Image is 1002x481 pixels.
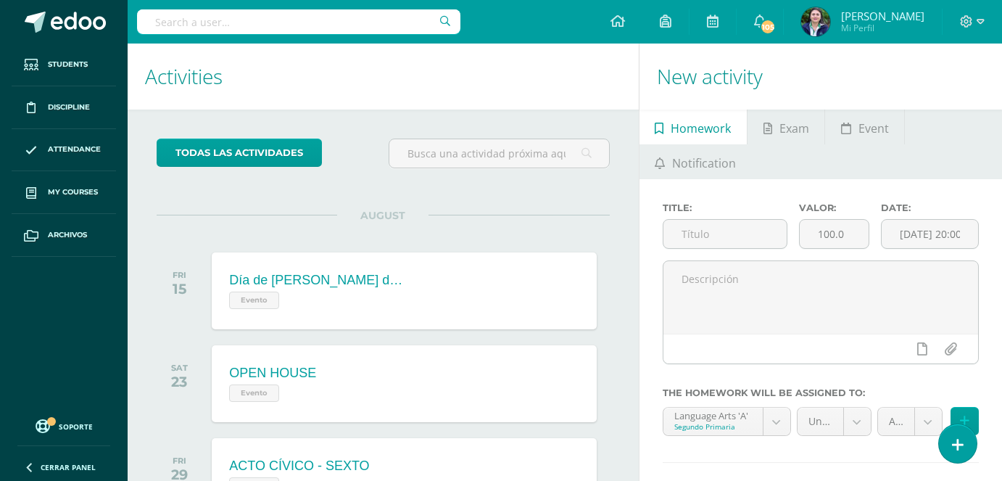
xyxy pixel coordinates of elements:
div: OPEN HOUSE [229,366,316,381]
span: Archivos [48,229,87,241]
div: ACTO CÍVICO - SEXTO [229,459,369,474]
span: Attendance [48,144,101,155]
a: Archivos [12,214,116,257]
span: 105 [760,19,776,35]
div: Language Arts 'A' [674,408,752,422]
span: Evento [229,385,279,402]
a: Exam [748,110,824,144]
div: SAT [171,363,188,373]
span: Notification [672,146,736,181]
a: todas las Actividades [157,139,322,167]
a: Soporte [17,416,110,435]
span: Soporte [59,422,93,432]
input: Título [663,220,787,248]
a: My courses [12,171,116,214]
a: Notification [639,144,752,179]
h1: New activity [657,44,985,110]
span: Mi Perfil [841,22,924,34]
a: Unidad 3 [798,408,871,435]
div: 15 [173,280,186,297]
input: Fecha de entrega [882,220,978,248]
div: FRI [173,270,186,280]
span: My courses [48,186,98,198]
img: 8792ea101102b15321d756c508217fbe.png [801,7,830,36]
div: Segundo Primaria [674,422,752,432]
span: Evento [229,292,279,309]
div: FRI [171,456,188,466]
a: Students [12,44,116,86]
label: The homework will be assigned to: [663,387,979,398]
div: Día de [PERSON_NAME] de [DATE] - Asueto [229,273,403,288]
a: Event [825,110,904,144]
label: Title: [663,202,787,213]
a: Attendance [12,129,116,172]
input: Puntos máximos [800,220,869,248]
a: Language Arts 'A'Segundo Primaria [663,408,790,435]
input: Busca una actividad próxima aquí... [389,139,608,168]
input: Search a user… [137,9,460,34]
span: Unidad 3 [808,408,832,435]
span: Exam [779,111,809,146]
span: Attitudes (5.0%) [889,408,903,435]
label: Valor: [799,202,869,213]
span: Homework [671,111,731,146]
label: Date: [881,202,979,213]
a: Attitudes (5.0%) [878,408,942,435]
a: Discipline [12,86,116,129]
h1: Activities [145,44,621,110]
span: [PERSON_NAME] [841,9,924,23]
span: Students [48,59,88,70]
span: AUGUST [337,209,428,222]
span: Cerrar panel [41,462,96,472]
a: Homework [639,110,747,144]
div: 23 [171,373,188,390]
span: Event [858,111,889,146]
span: Discipline [48,102,90,113]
